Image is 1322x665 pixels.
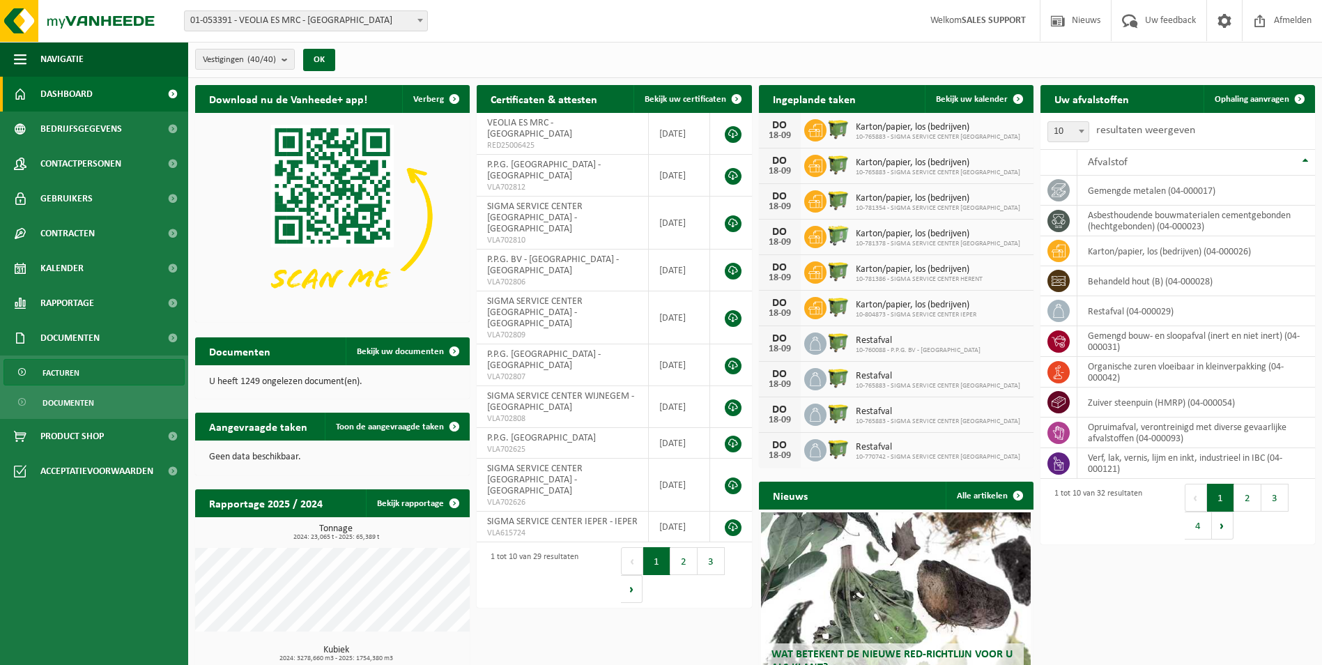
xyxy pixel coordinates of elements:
[195,113,470,319] img: Download de VHEPlus App
[856,382,1020,390] span: 10-765883 - SIGMA SERVICE CENTER [GEOGRAPHIC_DATA]
[195,489,337,517] h2: Rapportage 2025 / 2024
[487,140,638,151] span: RED25006425
[766,167,794,176] div: 18-09
[1047,121,1089,142] span: 10
[766,380,794,390] div: 18-09
[633,85,751,113] a: Bekijk uw certificaten
[1088,157,1128,168] span: Afvalstof
[43,360,79,386] span: Facturen
[856,240,1020,248] span: 10-781378 - SIGMA SERVICE CENTER [GEOGRAPHIC_DATA]
[195,413,321,440] h2: Aangevraagde taken
[487,517,638,527] span: SIGMA SERVICE CENTER IEPER - IEPER
[184,10,428,31] span: 01-053391 - VEOLIA ES MRC - ANTWERPEN
[202,645,470,662] h3: Kubiek
[40,112,122,146] span: Bedrijfsgegevens
[759,85,870,112] h2: Ingeplande taken
[1077,326,1315,357] td: gemengd bouw- en sloopafval (inert en niet inert) (04-000031)
[962,15,1026,26] strong: SALES SUPPORT
[827,402,850,425] img: WB-1100-HPE-GN-51
[856,453,1020,461] span: 10-770742 - SIGMA SERVICE CENTER [GEOGRAPHIC_DATA]
[487,464,583,496] span: SIGMA SERVICE CENTER [GEOGRAPHIC_DATA] - [GEOGRAPHIC_DATA]
[645,95,726,104] span: Bekijk uw certificaten
[336,422,444,431] span: Toon de aangevraagde taken
[487,254,619,276] span: P.P.G. BV - [GEOGRAPHIC_DATA] - [GEOGRAPHIC_DATA]
[202,534,470,541] span: 2024: 23,065 t - 2025: 65,389 t
[766,415,794,425] div: 18-09
[40,216,95,251] span: Contracten
[766,298,794,309] div: DO
[856,133,1020,142] span: 10-765883 - SIGMA SERVICE CENTER [GEOGRAPHIC_DATA]
[766,333,794,344] div: DO
[1077,388,1315,418] td: zuiver steenpuin (HMRP) (04-000054)
[1207,484,1234,512] button: 1
[487,160,601,181] span: P.P.G. [GEOGRAPHIC_DATA] - [GEOGRAPHIC_DATA]
[357,347,444,356] span: Bekijk uw documenten
[856,346,981,355] span: 10-760088 - P.P.G. BV - [GEOGRAPHIC_DATA]
[3,359,185,385] a: Facturen
[202,655,470,662] span: 2024: 3278,660 m3 - 2025: 1754,380 m3
[3,389,185,415] a: Documenten
[1047,482,1142,541] div: 1 tot 10 van 32 resultaten
[195,49,295,70] button: Vestigingen(40/40)
[40,146,121,181] span: Contactpersonen
[1077,418,1315,448] td: opruimafval, verontreinigd met diverse gevaarlijke afvalstoffen (04-000093)
[185,11,427,31] span: 01-053391 - VEOLIA ES MRC - ANTWERPEN
[766,262,794,273] div: DO
[40,419,104,454] span: Product Shop
[303,49,335,71] button: OK
[766,344,794,354] div: 18-09
[43,390,94,416] span: Documenten
[643,547,670,575] button: 1
[1048,122,1089,142] span: 10
[827,153,850,176] img: WB-1100-HPE-GN-51
[487,296,583,329] span: SIGMA SERVICE CENTER [GEOGRAPHIC_DATA] - [GEOGRAPHIC_DATA]
[209,452,456,462] p: Geen data beschikbaar.
[195,85,381,112] h2: Download nu de Vanheede+ app!
[856,300,976,311] span: Karton/papier, los (bedrijven)
[856,275,983,284] span: 10-781386 - SIGMA SERVICE CENTER HERENT
[827,259,850,283] img: WB-1100-HPE-GN-50
[1234,484,1261,512] button: 2
[856,406,1020,418] span: Restafval
[487,330,638,341] span: VLA702809
[766,369,794,380] div: DO
[649,113,710,155] td: [DATE]
[1185,484,1207,512] button: Previous
[487,497,638,508] span: VLA702626
[766,238,794,247] div: 18-09
[1077,206,1315,236] td: asbesthoudende bouwmaterialen cementgebonden (hechtgebonden) (04-000023)
[1077,266,1315,296] td: behandeld hout (B) (04-000028)
[484,546,578,604] div: 1 tot 10 van 29 resultaten
[487,444,638,455] span: VLA702625
[856,204,1020,213] span: 10-781354 - SIGMA SERVICE CENTER [GEOGRAPHIC_DATA]
[946,482,1032,510] a: Alle artikelen
[856,158,1020,169] span: Karton/papier, los (bedrijven)
[202,524,470,541] h3: Tonnage
[649,428,710,459] td: [DATE]
[856,371,1020,382] span: Restafval
[346,337,468,365] a: Bekijk uw documenten
[487,235,638,246] span: VLA702810
[827,366,850,390] img: WB-1100-HPE-GN-50
[40,181,93,216] span: Gebruikers
[649,197,710,250] td: [DATE]
[856,311,976,319] span: 10-804873 - SIGMA SERVICE CENTER IEPER
[1077,176,1315,206] td: gemengde metalen (04-000017)
[670,547,698,575] button: 2
[827,188,850,212] img: WB-1100-HPE-GN-50
[402,85,468,113] button: Verberg
[766,404,794,415] div: DO
[649,459,710,512] td: [DATE]
[40,454,153,489] span: Acceptatievoorwaarden
[366,489,468,517] a: Bekijk rapportage
[856,122,1020,133] span: Karton/papier, los (bedrijven)
[487,201,583,234] span: SIGMA SERVICE CENTER [GEOGRAPHIC_DATA] - [GEOGRAPHIC_DATA]
[413,95,444,104] span: Verberg
[827,295,850,319] img: WB-1100-HPE-GN-50
[649,291,710,344] td: [DATE]
[856,442,1020,453] span: Restafval
[766,191,794,202] div: DO
[759,482,822,509] h2: Nieuws
[1096,125,1195,136] label: resultaten weergeven
[40,286,94,321] span: Rapportage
